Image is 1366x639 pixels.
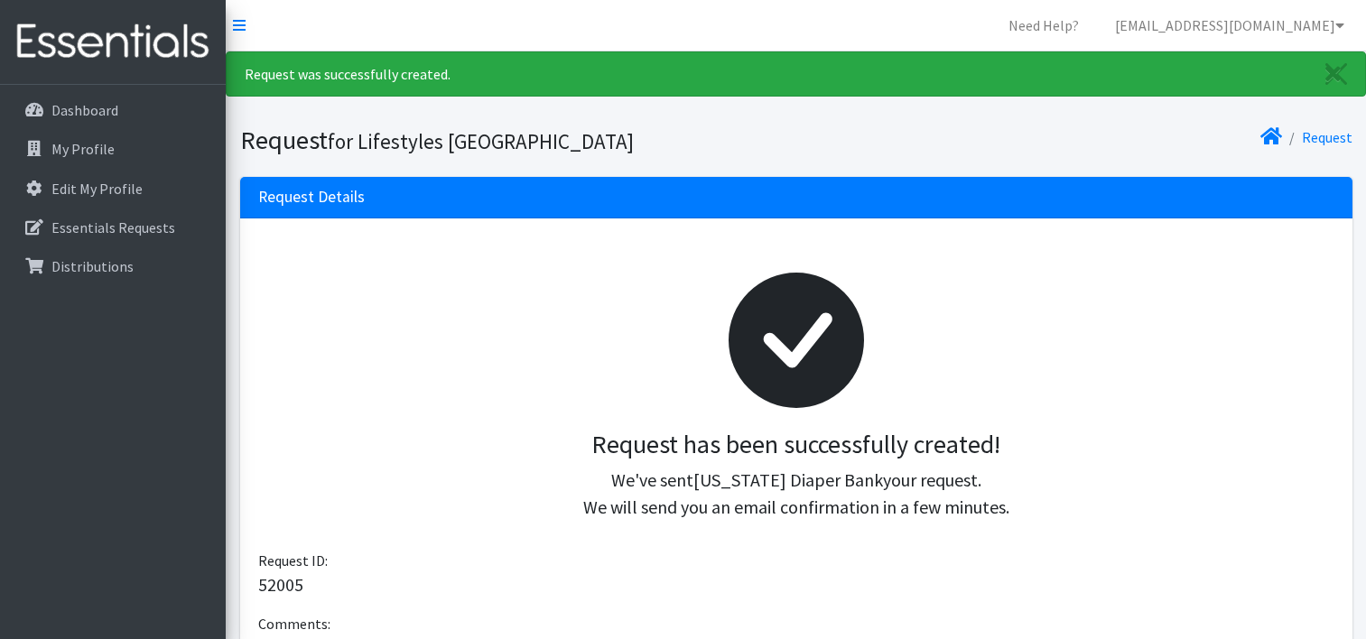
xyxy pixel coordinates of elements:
[7,171,218,207] a: Edit My Profile
[328,128,634,154] small: for Lifestyles [GEOGRAPHIC_DATA]
[226,51,1366,97] div: Request was successfully created.
[51,218,175,236] p: Essentials Requests
[240,125,790,156] h1: Request
[7,131,218,167] a: My Profile
[693,468,883,491] span: [US_STATE] Diaper Bank
[7,92,218,128] a: Dashboard
[1101,7,1359,43] a: [EMAIL_ADDRESS][DOMAIN_NAME]
[1302,128,1352,146] a: Request
[258,188,365,207] h3: Request Details
[258,615,330,633] span: Comments:
[1307,52,1365,96] a: Close
[994,7,1093,43] a: Need Help?
[273,430,1320,460] h3: Request has been successfully created!
[7,248,218,284] a: Distributions
[51,101,118,119] p: Dashboard
[273,467,1320,521] p: We've sent your request. We will send you an email confirmation in a few minutes.
[51,257,134,275] p: Distributions
[258,571,1334,598] p: 52005
[7,209,218,245] a: Essentials Requests
[7,12,218,72] img: HumanEssentials
[258,551,328,570] span: Request ID:
[51,180,143,198] p: Edit My Profile
[51,140,115,158] p: My Profile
